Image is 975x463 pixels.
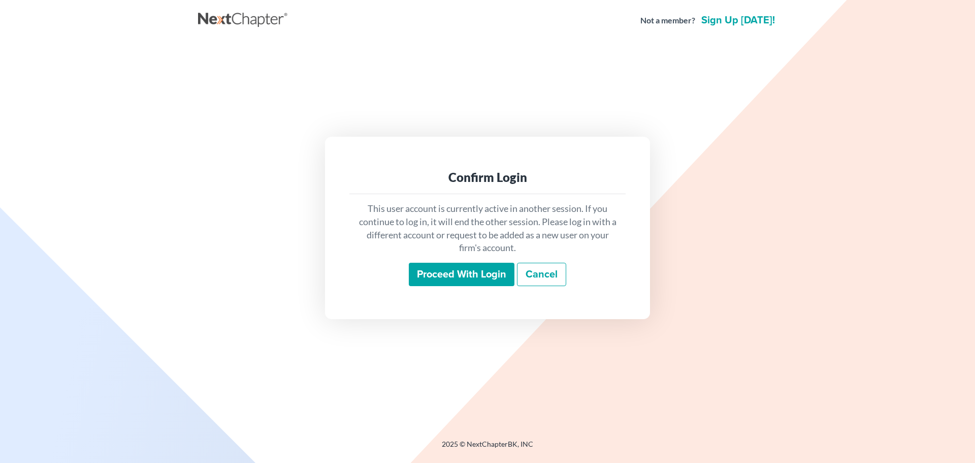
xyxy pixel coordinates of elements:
[409,263,514,286] input: Proceed with login
[357,169,617,186] div: Confirm Login
[699,15,777,25] a: Sign up [DATE]!
[517,263,566,286] a: Cancel
[640,15,695,26] strong: Not a member?
[198,439,777,457] div: 2025 © NextChapterBK, INC
[357,202,617,255] p: This user account is currently active in another session. If you continue to log in, it will end ...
